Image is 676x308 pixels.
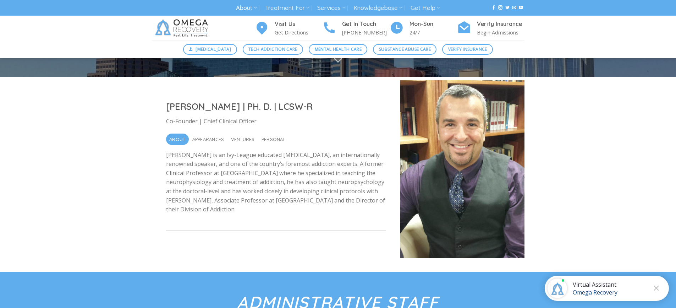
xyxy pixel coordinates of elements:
[477,28,524,37] p: Begin Admissions
[315,46,362,53] span: Mental Health Care
[322,20,390,37] a: Get In Touch [PHONE_NUMBER]
[519,5,523,10] a: Follow on YouTube
[325,51,352,70] button: Scroll for more
[152,16,214,40] img: Omega Recovery
[317,1,345,15] a: Services
[243,44,303,55] a: Tech Addiction Care
[342,20,390,29] h4: Get In Touch
[166,117,386,126] p: Co-Founder | Chief Clinical Officer
[498,5,502,10] a: Follow on Instagram
[373,44,436,55] a: Substance Abuse Care
[196,46,231,53] span: [MEDICAL_DATA]
[512,5,516,10] a: Send us an email
[448,46,487,53] span: Verify Insurance
[236,1,257,15] a: About
[410,20,457,29] h4: Mon-Sun
[166,151,386,214] p: [PERSON_NAME] is an Ivy-League educated [MEDICAL_DATA], an internationally renowned speaker, and ...
[410,28,457,37] p: 24/7
[342,28,390,37] p: [PHONE_NUMBER]
[309,44,367,55] a: Mental Health Care
[169,134,185,145] span: About
[275,28,322,37] p: Get Directions
[265,1,309,15] a: Treatment For
[505,5,510,10] a: Follow on Twitter
[491,5,496,10] a: Follow on Facebook
[248,46,297,53] span: Tech Addiction Care
[442,44,493,55] a: Verify Insurance
[379,46,431,53] span: Substance Abuse Care
[255,20,322,37] a: Visit Us Get Directions
[411,1,440,15] a: Get Help
[192,134,224,145] span: Appearances
[353,1,402,15] a: Knowledgebase
[477,20,524,29] h4: Verify Insurance
[231,134,255,145] span: Ventures
[457,20,524,37] a: Verify Insurance Begin Admissions
[262,134,286,145] span: Personal
[275,20,322,29] h4: Visit Us
[166,101,386,112] h2: [PERSON_NAME] | PH. D. | LCSW-R
[183,44,237,55] a: [MEDICAL_DATA]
